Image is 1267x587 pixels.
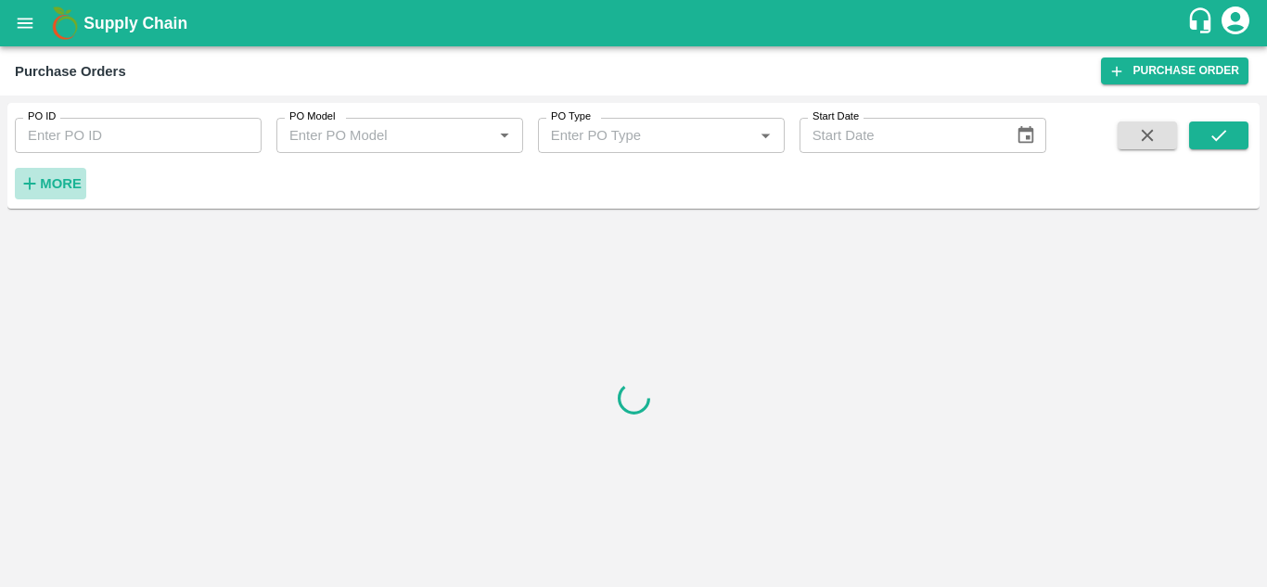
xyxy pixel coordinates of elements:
button: More [15,168,86,199]
img: logo [46,5,83,42]
label: Start Date [813,109,859,124]
div: account of current user [1219,4,1252,43]
label: PO Type [551,109,591,124]
a: Purchase Order [1101,57,1248,84]
label: PO ID [28,109,56,124]
button: open drawer [4,2,46,45]
input: Enter PO ID [15,118,262,153]
b: Supply Chain [83,14,187,32]
div: Purchase Orders [15,59,126,83]
a: Supply Chain [83,10,1186,36]
strong: More [40,176,82,191]
div: customer-support [1186,6,1219,40]
button: Open [493,123,517,147]
input: Start Date [800,118,1002,153]
button: Open [753,123,777,147]
button: Choose date [1008,118,1043,153]
input: Enter PO Model [282,123,487,147]
label: PO Model [289,109,336,124]
input: Enter PO Type [544,123,749,147]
